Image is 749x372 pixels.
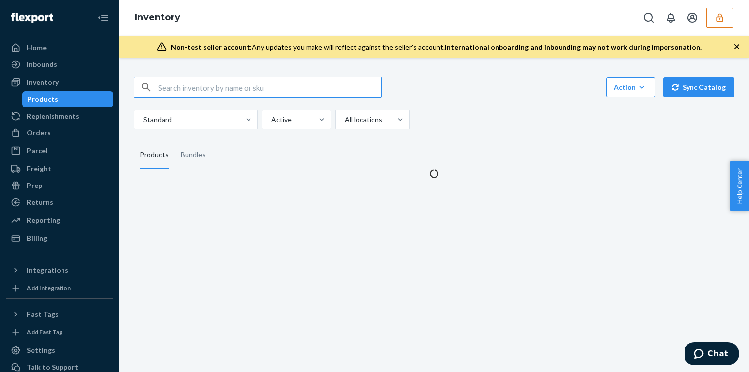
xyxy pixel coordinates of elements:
[6,125,113,141] a: Orders
[683,8,702,28] button: Open account menu
[171,42,702,52] div: Any updates you make will reflect against the seller's account.
[445,43,702,51] span: International onboarding and inbounding may not work during impersonation.
[639,8,659,28] button: Open Search Box
[6,194,113,210] a: Returns
[27,60,57,69] div: Inbounds
[6,143,113,159] a: Parcel
[22,91,114,107] a: Products
[27,362,78,372] div: Talk to Support
[27,146,48,156] div: Parcel
[140,141,169,169] div: Products
[27,345,55,355] div: Settings
[6,212,113,228] a: Reporting
[171,43,252,51] span: Non-test seller account:
[6,262,113,278] button: Integrations
[127,3,188,32] ol: breadcrumbs
[6,282,113,294] a: Add Integration
[142,115,143,124] input: Standard
[6,230,113,246] a: Billing
[11,13,53,23] img: Flexport logo
[135,12,180,23] a: Inventory
[27,328,62,336] div: Add Fast Tag
[27,197,53,207] div: Returns
[6,178,113,193] a: Prep
[27,265,68,275] div: Integrations
[158,77,381,97] input: Search inventory by name or sku
[270,115,271,124] input: Active
[27,77,59,87] div: Inventory
[6,40,113,56] a: Home
[27,128,51,138] div: Orders
[663,77,734,97] button: Sync Catalog
[6,74,113,90] a: Inventory
[27,284,71,292] div: Add Integration
[27,94,58,104] div: Products
[614,82,648,92] div: Action
[344,115,345,124] input: All locations
[27,233,47,243] div: Billing
[6,342,113,358] a: Settings
[685,342,739,367] iframe: Opens a widget where you can chat to one of our agents
[6,108,113,124] a: Replenishments
[27,215,60,225] div: Reporting
[27,310,59,319] div: Fast Tags
[27,181,42,190] div: Prep
[93,8,113,28] button: Close Navigation
[27,111,79,121] div: Replenishments
[6,326,113,338] a: Add Fast Tag
[6,161,113,177] a: Freight
[730,161,749,211] button: Help Center
[27,43,47,53] div: Home
[661,8,681,28] button: Open notifications
[6,307,113,322] button: Fast Tags
[27,164,51,174] div: Freight
[6,57,113,72] a: Inbounds
[606,77,655,97] button: Action
[181,141,206,169] div: Bundles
